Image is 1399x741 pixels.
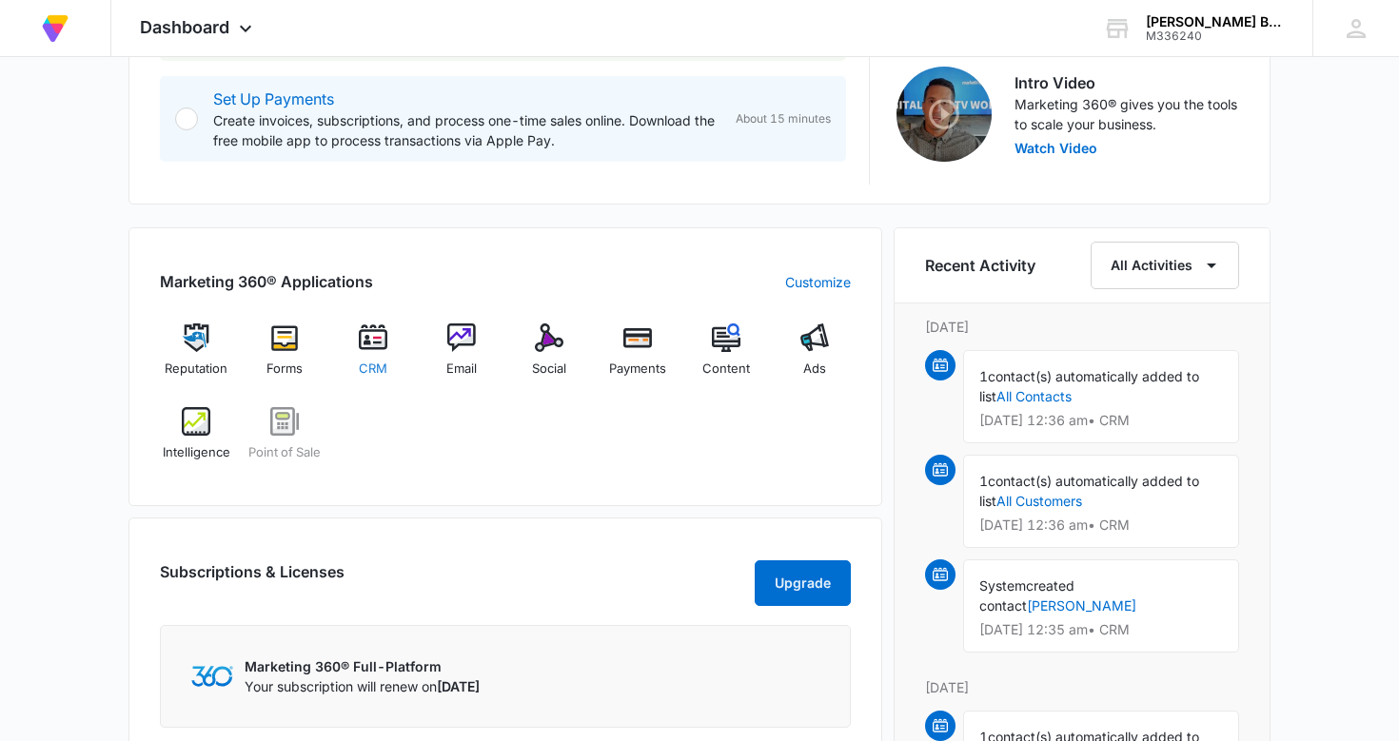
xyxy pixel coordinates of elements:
[437,678,480,694] span: [DATE]
[245,656,480,676] p: Marketing 360® Full-Platform
[248,323,322,392] a: Forms
[1146,29,1285,43] div: account id
[979,368,1199,404] span: contact(s) automatically added to list
[778,323,851,392] a: Ads
[996,388,1072,404] a: All Contacts
[513,323,586,392] a: Social
[690,323,763,392] a: Content
[979,623,1223,636] p: [DATE] 12:35 am • CRM
[163,443,230,462] span: Intelligence
[1146,14,1285,29] div: account name
[213,89,334,108] a: Set Up Payments
[245,676,480,696] p: Your subscription will renew on
[702,360,750,379] span: Content
[979,368,988,384] span: 1
[601,323,675,392] a: Payments
[785,272,851,292] a: Customize
[337,323,410,392] a: CRM
[1015,71,1239,94] h3: Intro Video
[248,443,321,462] span: Point of Sale
[1091,242,1239,289] button: All Activities
[446,360,477,379] span: Email
[979,577,1026,594] span: System
[979,577,1074,614] span: created contact
[979,414,1223,427] p: [DATE] 12:36 am • CRM
[803,360,826,379] span: Ads
[160,407,233,476] a: Intelligence
[266,360,303,379] span: Forms
[160,270,373,293] h2: Marketing 360® Applications
[979,473,988,489] span: 1
[248,407,322,476] a: Point of Sale
[897,67,992,162] img: Intro Video
[1015,142,1097,155] button: Watch Video
[925,254,1035,277] h6: Recent Activity
[532,360,566,379] span: Social
[359,360,387,379] span: CRM
[925,317,1239,337] p: [DATE]
[996,493,1082,509] a: All Customers
[160,560,345,598] h2: Subscriptions & Licenses
[424,323,498,392] a: Email
[191,666,233,686] img: Marketing 360 Logo
[165,360,227,379] span: Reputation
[609,360,666,379] span: Payments
[213,110,720,150] p: Create invoices, subscriptions, and process one-time sales online. Download the free mobile app t...
[736,110,831,127] span: About 15 minutes
[160,323,233,392] a: Reputation
[755,560,851,606] button: Upgrade
[925,677,1239,697] p: [DATE]
[38,11,72,46] img: Volusion
[979,473,1199,509] span: contact(s) automatically added to list
[979,518,1223,532] p: [DATE] 12:36 am • CRM
[1015,94,1239,134] p: Marketing 360® gives you the tools to scale your business.
[1027,597,1136,614] a: [PERSON_NAME]
[140,17,229,37] span: Dashboard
